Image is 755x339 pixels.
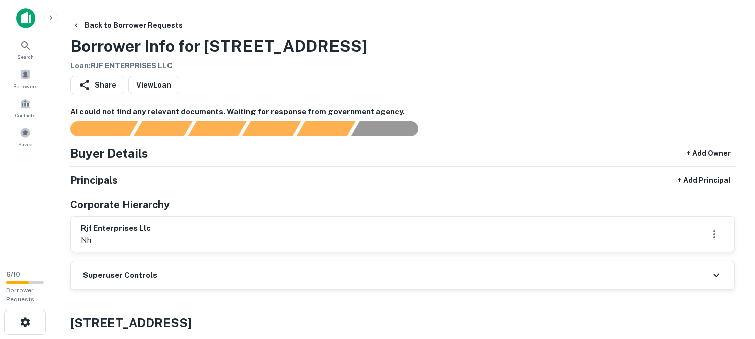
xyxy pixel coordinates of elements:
button: Share [70,76,124,94]
button: Back to Borrower Requests [68,16,187,34]
h5: Principals [70,173,118,188]
h6: Superuser Controls [83,270,157,281]
div: AI fulfillment process complete. [351,121,431,136]
div: Principals found, AI now looking for contact information... [242,121,301,136]
div: Sending borrower request to AI... [58,121,134,136]
span: Search [17,53,34,61]
h4: Buyer Details [70,144,148,162]
span: 6 / 10 [6,271,20,278]
p: nh [81,234,151,246]
h4: [STREET_ADDRESS] [70,314,735,332]
div: Documents found, AI parsing details... [188,121,246,136]
a: ViewLoan [128,76,179,94]
div: Principals found, still searching for contact information. This may take time... [296,121,355,136]
button: + Add Owner [683,144,735,162]
img: capitalize-icon.png [16,8,35,28]
a: Saved [3,123,47,150]
h6: Loan : RJF ENTERPRISES LLC [70,60,367,72]
span: Contacts [15,111,35,119]
a: Search [3,36,47,63]
h3: Borrower Info for [STREET_ADDRESS] [70,34,367,58]
span: Saved [18,140,33,148]
span: Borrower Requests [6,287,34,303]
button: + Add Principal [674,171,735,189]
span: Borrowers [13,82,37,90]
a: Contacts [3,94,47,121]
h6: AI could not find any relevant documents. Waiting for response from government agency. [70,106,735,118]
a: Borrowers [3,65,47,92]
h5: Corporate Hierarchy [70,197,170,212]
div: Your request is received and processing... [133,121,192,136]
iframe: Chat Widget [705,259,755,307]
h6: rjf enterprises llc [81,223,151,234]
